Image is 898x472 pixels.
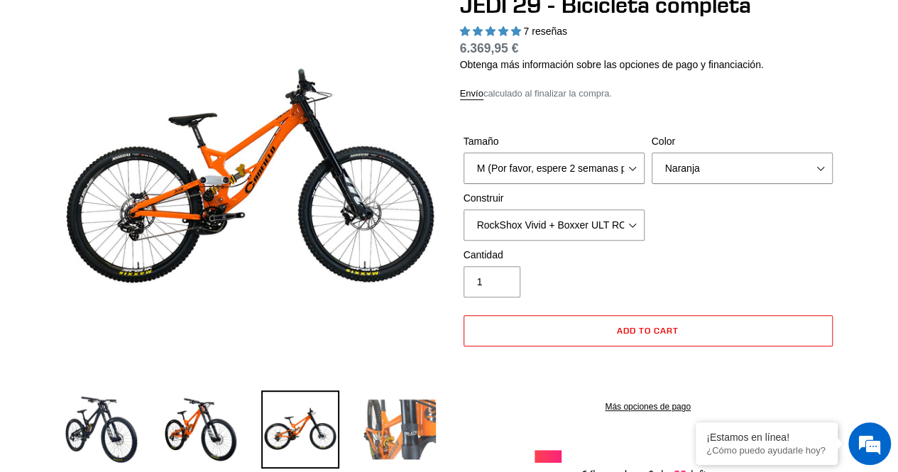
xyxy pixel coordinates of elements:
[45,71,81,106] img: d_696896380_company_1647369064580_696896380
[361,390,439,468] img: Cargar imagen en el visor de la galería, JEDI 29 - Bicicleta completa
[464,353,833,385] iframe: PayPal-paypal
[233,7,267,41] div: Minimize live chat window
[162,390,240,468] img: Cargar imagen en el visor de la galería, JEDI 29 - Bicicleta completa
[95,79,260,98] div: Chat with us now
[652,136,675,147] font: Color
[62,390,141,468] img: Cargar imagen en el visor de la galería, JEDI 29 - Bicicleta completa
[706,432,827,443] div: ¡Estamos en línea!
[460,88,483,100] a: Envío
[464,315,833,346] button: Add to cart
[16,78,37,99] div: Navigation go back
[460,88,483,99] font: Envío
[464,192,504,204] font: Construir
[605,402,691,412] font: Más opciones de pago
[483,88,612,99] font: calculado al finalizar la compra.
[464,249,503,260] font: Cantidad
[464,400,833,413] a: Más opciones de pago
[706,432,789,443] font: ¡Estamos en línea!
[706,445,826,456] font: ¿Cómo puedo ayudarle hoy?
[460,26,524,37] span: 5.00 estrellas
[617,325,679,336] span: Add to cart
[460,59,764,70] a: Obtenga más información sobre las opciones de pago y financiación.
[82,144,196,287] span: We're online!
[261,390,339,468] img: Cargar imagen en el visor de la galería, JEDI 29 - Bicicleta completa
[464,136,499,147] font: Tamaño
[460,41,519,55] font: 6.369,95 €
[523,26,566,37] font: 7 reseñas
[7,318,270,368] textarea: Type your message and hit 'Enter'
[706,445,827,456] p: ¿Cómo puedo ayudarle hoy?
